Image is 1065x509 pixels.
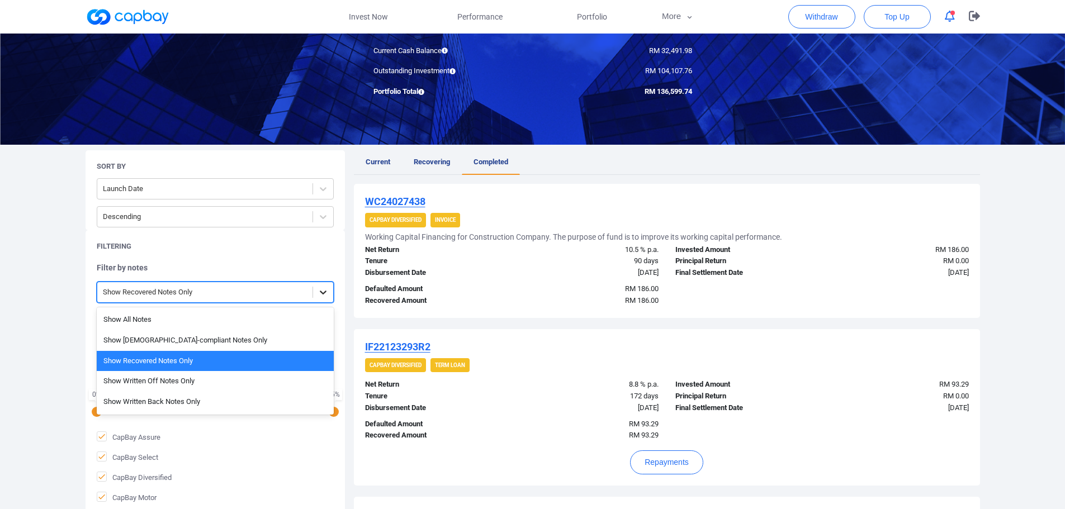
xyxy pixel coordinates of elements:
strong: Term Loan [435,362,465,368]
div: Recovered Amount [357,295,512,307]
div: Disbursement Date [357,402,512,414]
div: Final Settlement Date [667,402,822,414]
div: Invested Amount [667,379,822,391]
span: CapBay Diversified [97,472,172,483]
h5: Filter by notes [97,263,334,273]
div: 15 % [327,391,340,398]
span: RM 93.29 [629,431,659,439]
strong: Invoice [435,217,456,223]
div: Disbursement Date [357,267,512,279]
div: [DATE] [512,267,667,279]
span: RM 186.00 [625,284,659,293]
div: [DATE] [822,402,977,414]
div: Show All Notes [97,310,334,330]
div: Recovered Amount [357,430,512,441]
span: RM 136,599.74 [645,87,692,96]
span: RM 93.29 [939,380,969,388]
div: 0 % [91,391,102,398]
div: Final Settlement Date [667,267,822,279]
span: RM 93.29 [629,420,659,428]
div: Principal Return [667,255,822,267]
span: CapBay Assure [97,431,160,443]
span: Top Up [884,11,909,22]
div: Net Return [357,244,512,256]
div: Portfolio Total [365,86,533,98]
span: Current [366,158,390,166]
div: Principal Return [667,391,822,402]
div: Net Return [357,379,512,391]
h5: Filtering [97,241,131,251]
button: Withdraw [788,5,855,28]
span: Recovering [414,158,450,166]
div: 10.5 % p.a. [512,244,667,256]
span: Performance [457,11,503,23]
div: Defaulted Amount [357,418,512,430]
div: Tenure [357,255,512,267]
div: Outstanding Investment [365,65,533,77]
div: 8.8 % p.a. [512,379,667,391]
u: WC24027438 [365,196,425,207]
h5: Working Capital Financing for Construction Company. The purpose of fund is to improve its working... [365,232,782,242]
div: Current Cash Balance [365,45,533,57]
div: Invested Amount [667,244,822,256]
span: CapBay Motor [97,492,157,503]
button: Repayments [630,450,703,474]
div: 90 days [512,255,667,267]
span: RM 0.00 [943,392,969,400]
span: CapBay Select [97,451,158,463]
div: Show Written Off Notes Only [97,371,334,392]
span: RM 104,107.76 [645,66,692,75]
div: Show [DEMOGRAPHIC_DATA]-compliant Notes Only [97,330,334,351]
div: Show Recovered Notes Only [97,351,334,372]
span: Portfolio [577,11,607,23]
button: Top Up [864,5,931,28]
div: Show Written Back Notes Only [97,392,334,412]
u: IF22123293R2 [365,341,430,353]
span: RM 0.00 [943,256,969,265]
div: Tenure [357,391,512,402]
div: Defaulted Amount [357,283,512,295]
strong: CapBay Diversified [370,217,422,223]
span: Completed [474,158,508,166]
div: [DATE] [512,402,667,414]
div: [DATE] [822,267,977,279]
span: RM 186.00 [935,245,969,254]
h5: Sort By [97,161,126,172]
span: RM 186.00 [625,296,659,305]
div: 172 days [512,391,667,402]
strong: CapBay Diversified [370,362,422,368]
span: RM 32,491.98 [649,46,692,55]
